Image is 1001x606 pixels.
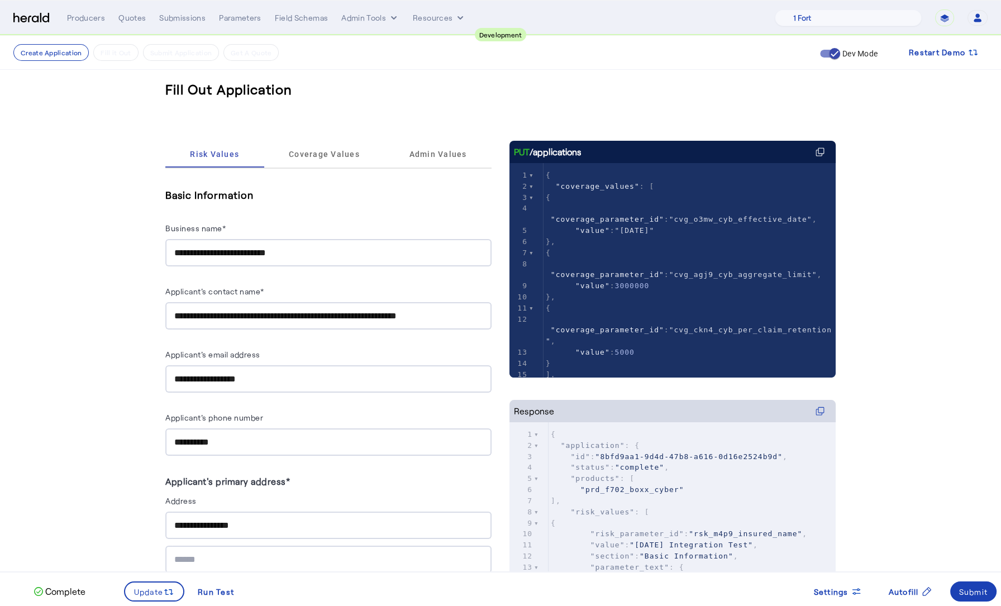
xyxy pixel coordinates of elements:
[165,350,260,359] label: Applicant's email address
[590,529,684,538] span: "risk_parameter_id"
[900,42,988,63] button: Restart Demo
[551,270,664,279] span: "coverage_parameter_id"
[551,474,635,483] span: : [
[165,187,492,203] h5: Basic Information
[189,581,243,602] button: Run Test
[570,452,590,461] span: "id"
[275,12,328,23] div: Field Schemas
[546,370,556,379] span: ],
[575,348,610,356] span: "value"
[546,348,635,356] span: :
[640,552,733,560] span: "Basic Information"
[546,315,832,346] span: : ,
[814,586,849,598] span: Settings
[546,293,556,301] span: },
[159,12,206,23] div: Submissions
[124,581,185,602] button: Update
[509,259,529,270] div: 8
[143,44,219,61] button: Submit Application
[219,12,261,23] div: Parameters
[134,586,164,598] span: Update
[590,563,669,571] span: "parameter_text"
[509,462,534,473] div: 4
[509,495,534,507] div: 7
[509,247,529,259] div: 7
[509,551,534,562] div: 12
[198,586,234,598] div: Run Test
[546,249,551,257] span: {
[840,48,878,59] label: Dev Mode
[590,552,635,560] span: "section"
[889,586,919,598] span: Autofill
[413,12,466,23] button: Resources dropdown menu
[615,281,650,290] span: 3000000
[546,193,551,202] span: {
[551,552,738,560] span: : ,
[509,528,534,540] div: 10
[514,145,581,159] div: /applications
[118,12,146,23] div: Quotes
[43,585,85,598] p: Complete
[509,369,529,380] div: 15
[409,150,467,158] span: Admin Values
[509,314,529,325] div: 12
[165,287,264,296] label: Applicant's contact name*
[551,508,650,516] span: : [
[509,518,534,529] div: 9
[165,80,292,98] h3: Fill Out Application
[669,215,812,223] span: "cvg_o3mw_cyb_effective_date"
[546,171,551,179] span: {
[509,473,534,484] div: 5
[509,292,529,303] div: 10
[67,12,105,23] div: Producers
[551,541,758,549] span: : ,
[546,204,817,223] span: : ,
[546,326,832,345] span: "cvg_ckn4_cyb_per_claim_retention"
[595,452,782,461] span: "8bfd9aa1-9d4d-47b8-a616-0d16e2524b9d"
[509,562,534,573] div: 13
[509,507,534,518] div: 8
[575,226,610,235] span: "value"
[551,441,640,450] span: : {
[590,541,625,549] span: "value"
[223,44,279,61] button: Get A Quote
[556,182,640,190] span: "coverage_values"
[615,226,655,235] span: "[DATE]"
[514,404,554,418] div: Response
[509,347,529,358] div: 13
[805,581,871,602] button: Settings
[509,540,534,551] div: 11
[546,359,551,368] span: }
[551,563,684,571] span: : {
[509,181,529,192] div: 2
[570,463,610,471] span: "status"
[509,236,529,247] div: 6
[909,46,965,59] span: Restart Demo
[509,358,529,369] div: 14
[551,452,788,461] span: : ,
[551,463,669,471] span: : ,
[689,529,802,538] span: "rsk_m4p9_insured_name"
[950,581,997,602] button: Submit
[165,476,290,486] label: Applicant's primary address*
[93,44,138,61] button: Fill it Out
[669,270,817,279] span: "cvg_agj9_cyb_aggregate_limit"
[165,496,197,505] label: Address
[509,170,529,181] div: 1
[341,12,399,23] button: internal dropdown menu
[546,260,822,279] span: : ,
[546,182,654,190] span: : [
[509,429,534,440] div: 1
[509,280,529,292] div: 9
[509,225,529,236] div: 5
[546,281,649,290] span: :
[165,223,226,233] label: Business name*
[546,226,654,235] span: :
[165,413,263,422] label: Applicant's phone number
[570,508,635,516] span: "risk_values"
[13,13,49,23] img: Herald Logo
[570,474,619,483] span: "products"
[551,529,807,538] span: : ,
[190,150,239,158] span: Risk Values
[546,237,556,246] span: },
